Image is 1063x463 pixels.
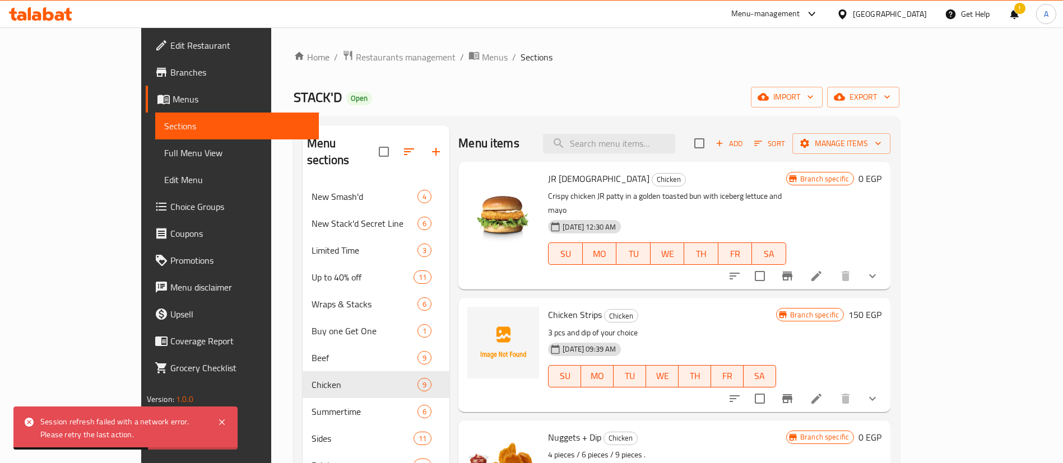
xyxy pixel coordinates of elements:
span: Full Menu View [164,146,310,160]
span: 9 [418,353,431,363]
h6: 150 EGP [848,307,881,322]
li: / [334,50,338,64]
div: Chicken [604,309,638,322]
div: Session refresh failed with a network error. Please retry the last action. [40,415,206,441]
li: / [512,50,516,64]
span: Coupons [170,227,310,240]
h6: 0 EGP [858,429,881,445]
span: New Stack'd Secret Line [312,217,417,230]
span: Promotions [170,254,310,267]
a: Coverage Report [146,328,319,354]
div: Up to 40% off11 [303,264,449,291]
button: sort-choices [721,263,748,289]
div: items [417,405,431,418]
button: MO [581,365,614,387]
button: Branch-specific-item [774,263,801,289]
span: FR [716,368,739,384]
span: Upsell [170,307,310,321]
div: items [417,190,431,203]
button: Sort [751,135,788,152]
span: SA [756,246,782,262]
span: Grocery Checklist [170,361,310,375]
div: items [417,351,431,364]
button: Add section [423,138,449,165]
a: Branches [146,59,319,86]
span: STACK'D [294,85,342,110]
span: Limited Time [312,244,417,257]
span: Menu disclaimer [170,280,310,294]
a: Edit menu item [810,269,823,283]
button: TH [679,365,711,387]
span: Sort sections [396,138,423,165]
span: MO [586,368,609,384]
span: 4 [418,191,431,202]
h2: Menu items [458,135,519,152]
div: Buy one Get One1 [303,317,449,344]
div: Chicken9 [303,371,449,398]
span: TH [689,246,714,262]
span: WE [655,246,680,262]
span: Menus [173,92,310,106]
a: Choice Groups [146,193,319,220]
nav: breadcrumb [294,50,899,64]
span: Version: [147,392,174,406]
div: Sides11 [303,425,449,452]
button: TU [616,242,651,265]
span: 6 [418,218,431,229]
h2: Menu sections [307,135,379,169]
span: Beef [312,351,417,364]
span: TH [683,368,707,384]
li: / [460,50,464,64]
div: Limited Time3 [303,237,449,264]
span: SU [553,368,577,384]
span: export [836,90,890,104]
div: items [417,297,431,311]
div: Summertime6 [303,398,449,425]
button: export [827,87,899,107]
button: Add [711,135,747,152]
span: Open [346,93,372,103]
span: A [1044,8,1048,20]
span: TU [618,368,642,384]
span: 1.0.0 [176,392,193,406]
div: Buy one Get One [312,324,417,338]
span: Select to update [748,387,772,410]
span: Up to 40% off [312,270,414,284]
button: MO [583,242,617,265]
span: Chicken [312,378,417,391]
span: New Smash'd [312,190,417,203]
span: Chicken [652,173,685,186]
button: delete [832,263,859,289]
span: Manage items [801,137,881,151]
p: 4 pieces / 6 pieces / 9 pieces . [548,448,786,462]
span: Wraps & Stacks [312,297,417,311]
span: 6 [418,406,431,417]
button: import [751,87,823,107]
a: Full Menu View [155,139,319,166]
div: items [417,244,431,257]
a: Grocery Checklist [146,354,319,381]
span: SU [553,246,578,262]
span: [DATE] 09:39 AM [558,344,620,354]
span: [DATE] 12:30 AM [558,222,620,232]
button: WE [651,242,685,265]
button: SU [548,365,581,387]
span: Sort items [747,135,792,152]
span: Branch specific [796,432,853,442]
span: Choice Groups [170,200,310,213]
span: Sides [312,432,414,445]
div: items [414,432,431,445]
img: Chicken Strips [467,307,539,378]
p: 3 pcs and dip of your choice [548,326,776,340]
span: Add [714,137,744,150]
span: Menus [482,50,508,64]
div: Chicken [604,432,638,445]
button: SA [752,242,786,265]
span: Select all sections [372,140,396,163]
span: Select section [688,132,711,155]
a: Upsell [146,301,319,328]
